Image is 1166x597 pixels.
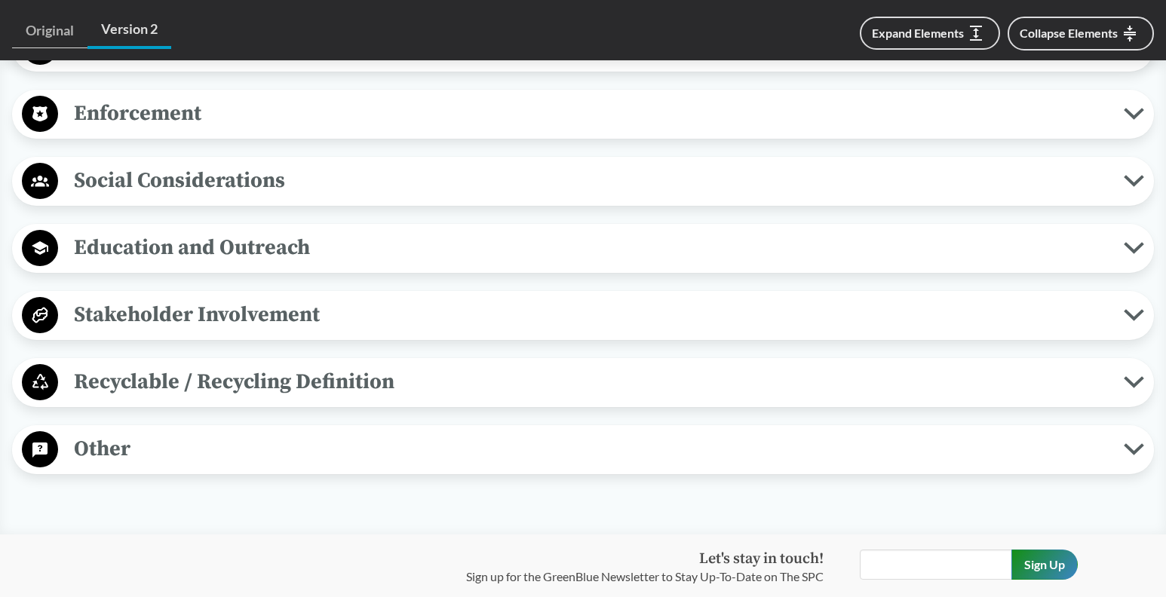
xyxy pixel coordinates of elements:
[17,296,1149,335] button: Stakeholder Involvement
[58,164,1124,197] span: Social Considerations
[1011,550,1078,580] input: Sign Up
[17,95,1149,133] button: Enforcement
[87,12,171,49] a: Version 2
[58,231,1124,265] span: Education and Outreach
[860,17,1000,50] button: Expand Elements
[58,96,1124,130] span: Enforcement
[17,229,1149,268] button: Education and Outreach
[466,568,824,586] p: Sign up for the GreenBlue Newsletter to Stay Up-To-Date on The SPC
[12,14,87,48] a: Original
[17,430,1149,469] button: Other
[17,162,1149,201] button: Social Considerations
[699,550,824,568] strong: Let's stay in touch!
[58,365,1124,399] span: Recyclable / Recycling Definition
[58,298,1124,332] span: Stakeholder Involvement
[1008,17,1154,51] button: Collapse Elements
[58,432,1124,466] span: Other
[17,363,1149,402] button: Recyclable / Recycling Definition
